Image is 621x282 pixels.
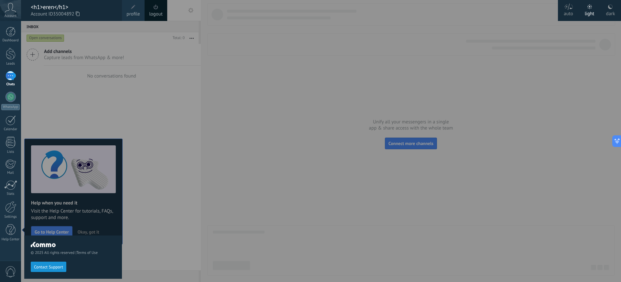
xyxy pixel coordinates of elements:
a: logout [149,11,163,18]
div: Calendar [1,127,20,131]
div: Dashboard [1,38,20,43]
div: dark [606,4,615,21]
div: Help Center [1,237,20,242]
div: auto [564,4,573,21]
span: profile [126,11,140,18]
div: Settings [1,215,20,219]
span: Contact Support [34,265,63,269]
div: Lists [1,150,20,154]
a: Terms of Use [76,250,98,255]
div: light [585,4,594,21]
div: WhatsApp [1,104,20,110]
div: <h1>eren</h1> [31,4,115,11]
div: Chats [1,82,20,87]
div: Mail [1,171,20,175]
span: Account ID [31,11,115,18]
a: Contact Support [31,264,66,269]
span: 35004892 [53,11,80,18]
div: Stats [1,192,20,196]
span: © 2025 All rights reserved | [31,250,115,255]
div: Leads [1,62,20,66]
span: Account [5,14,16,18]
button: Contact Support [31,262,66,272]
